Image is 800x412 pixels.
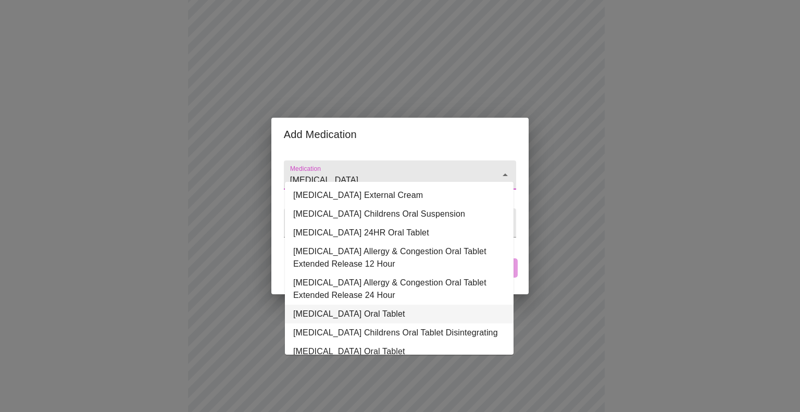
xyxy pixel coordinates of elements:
[285,273,514,305] li: [MEDICAL_DATA] Allergy & Congestion Oral Tablet Extended Release 24 Hour
[285,323,514,342] li: [MEDICAL_DATA] Childrens Oral Tablet Disintegrating
[284,208,516,238] div: ​
[498,168,512,182] button: Close
[285,305,514,323] li: [MEDICAL_DATA] Oral Tablet
[284,126,516,143] h2: Add Medication
[285,186,514,205] li: [MEDICAL_DATA] External Cream
[285,242,514,273] li: [MEDICAL_DATA] Allergy & Congestion Oral Tablet Extended Release 12 Hour
[285,342,514,361] li: [MEDICAL_DATA] Oral Tablet
[285,205,514,223] li: [MEDICAL_DATA] Childrens Oral Suspension
[285,223,514,242] li: [MEDICAL_DATA] 24HR Oral Tablet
